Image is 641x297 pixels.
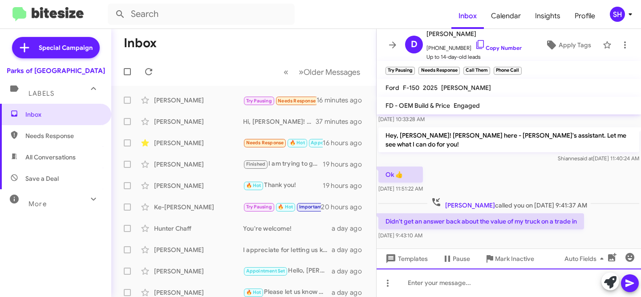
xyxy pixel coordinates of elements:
[246,161,266,167] span: Finished
[39,43,93,52] span: Special Campaign
[28,200,47,208] span: More
[411,37,418,52] span: D
[445,201,495,209] span: [PERSON_NAME]
[25,174,59,183] span: Save a Deal
[475,45,522,51] a: Copy Number
[403,84,419,92] span: F-150
[378,127,639,152] p: Hey, [PERSON_NAME]! [PERSON_NAME] here - [PERSON_NAME]'s assistant. Let me see what I can do for ...
[537,37,598,53] button: Apply Tags
[377,251,435,267] button: Templates
[12,37,100,58] a: Special Campaign
[495,251,534,267] span: Mark Inactive
[246,204,272,210] span: Try Pausing
[311,140,350,146] span: Appointment Set
[463,67,490,75] small: Call Them
[243,245,332,254] div: I appreciate for letting us know!
[323,138,369,147] div: 16 hours ago
[278,98,316,104] span: Needs Response
[246,183,261,188] span: 🔥 Hot
[477,251,541,267] button: Mark Inactive
[384,251,428,267] span: Templates
[243,94,316,106] div: Didn't get an answer back about the value of my truck on a trade in
[385,84,399,92] span: Ford
[427,197,591,210] span: called you on [DATE] 9:41:37 AM
[154,224,243,233] div: Hunter Chaff
[378,116,425,122] span: [DATE] 10:33:28 AM
[25,153,76,162] span: All Conversations
[124,36,157,50] h1: Inbox
[25,131,101,140] span: Needs Response
[316,96,369,105] div: 16 minutes ago
[454,102,480,110] span: Engaged
[323,181,369,190] div: 19 hours ago
[557,251,614,267] button: Auto Fields
[426,39,522,53] span: [PHONE_NUMBER]
[453,251,470,267] span: Pause
[290,140,305,146] span: 🔥 Hot
[154,288,243,297] div: [PERSON_NAME]
[243,224,332,233] div: You're welcome!
[304,67,360,77] span: Older Messages
[278,204,293,210] span: 🔥 Hot
[154,181,243,190] div: [PERSON_NAME]
[332,224,369,233] div: a day ago
[243,138,323,148] div: Actually, my wife can't come [DATE]. What's a good time [DATE] and who should I ask for?
[246,289,261,295] span: 🔥 Hot
[568,3,602,29] a: Profile
[602,7,631,22] button: SH
[299,204,322,210] span: Important
[426,53,522,61] span: Up to 14-day-old leads
[154,267,243,276] div: [PERSON_NAME]
[378,232,422,239] span: [DATE] 9:43:10 AM
[154,245,243,254] div: [PERSON_NAME]
[558,155,639,162] span: Shianne [DATE] 11:40:24 AM
[332,288,369,297] div: a day ago
[284,66,288,77] span: «
[423,84,438,92] span: 2025
[7,66,105,75] div: Parks of [GEOGRAPHIC_DATA]
[243,159,323,169] div: I am trying to get that information for you. It looks like one of the other Managers are in touch...
[378,185,423,192] span: [DATE] 11:51:22 AM
[243,266,332,276] div: Hello, [PERSON_NAME]! This is [PERSON_NAME]'s assistant. Let me see what we can do for you. Thank...
[564,251,607,267] span: Auto Fields
[243,180,323,191] div: Thank you!
[323,160,369,169] div: 19 hours ago
[246,98,272,104] span: Try Pausing
[154,96,243,105] div: [PERSON_NAME]
[154,117,243,126] div: [PERSON_NAME]
[426,28,522,39] span: [PERSON_NAME]
[559,37,591,53] span: Apply Tags
[332,245,369,254] div: a day ago
[154,138,243,147] div: [PERSON_NAME]
[293,63,365,81] button: Next
[299,66,304,77] span: »
[385,102,450,110] span: FD - OEM Build & Price
[385,67,415,75] small: Try Pausing
[278,63,294,81] button: Previous
[246,140,284,146] span: Needs Response
[243,117,316,126] div: Hi, [PERSON_NAME]! [PERSON_NAME] here - [PERSON_NAME]'s assistant. Let me see if this vehicle is ...
[332,267,369,276] div: a day ago
[528,3,568,29] a: Insights
[243,202,321,212] div: I'm here
[321,203,369,212] div: 20 hours ago
[441,84,491,92] span: [PERSON_NAME]
[316,117,369,126] div: 37 minutes ago
[494,67,521,75] small: Phone Call
[154,203,243,212] div: Ke-[PERSON_NAME]
[484,3,528,29] a: Calendar
[610,7,625,22] div: SH
[418,67,459,75] small: Needs Response
[25,110,101,119] span: Inbox
[108,4,295,25] input: Search
[451,3,484,29] a: Inbox
[577,155,593,162] span: said at
[28,90,54,98] span: Labels
[246,268,285,274] span: Appointment Set
[435,251,477,267] button: Pause
[378,213,584,229] p: Didn't get an answer back about the value of my truck on a trade in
